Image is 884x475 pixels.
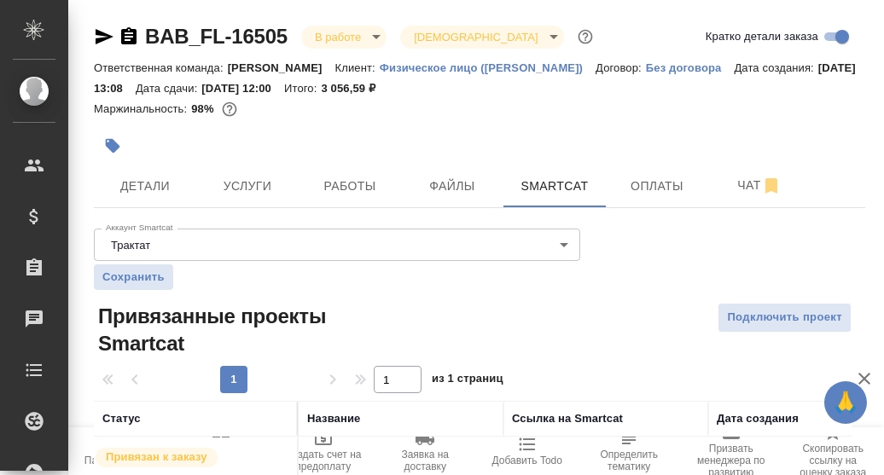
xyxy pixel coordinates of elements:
p: Привязан к заказу [106,449,207,466]
button: Добавить Todo [476,427,579,475]
div: Трактат [94,229,580,261]
span: Сохранить [102,269,165,286]
p: [PERSON_NAME] [228,61,335,74]
button: Скопировать ссылку [119,26,139,47]
p: Клиент: [335,61,380,74]
span: 🙏 [831,385,860,420]
a: BAB_FL-16505 [145,25,288,48]
a: Без договора [646,60,735,74]
span: Работы [309,176,391,197]
div: Статус [102,410,141,427]
p: Маржинальность: [94,102,191,115]
p: [DATE] 12:00 [201,82,284,95]
button: Добавить тэг [94,127,131,165]
button: Папка на Drive [68,427,171,475]
svg: Отписаться [761,176,782,196]
span: Файлы [411,176,493,197]
button: Определить тематику [579,427,681,475]
span: Чат [718,175,800,196]
span: Определить тематику [589,449,671,472]
p: Договор: [596,61,646,74]
button: 48.72 RUB; [218,98,241,120]
button: Подключить проект [718,303,852,333]
p: 3 056,59 ₽ [321,82,388,95]
p: 98% [191,102,218,115]
button: Скопировать ссылку для ЯМессенджера [94,26,114,47]
div: Название [307,410,360,427]
p: Итого: [284,82,321,95]
span: Заявка на доставку [385,449,467,472]
p: Ответственная команда: [94,61,228,74]
span: Создать счет на предоплату [282,449,364,472]
span: из 1 страниц [432,368,503,393]
span: Подключить проект [727,308,842,327]
button: Доп статусы указывают на важность/срочность заказа [574,26,596,48]
button: Сохранить [94,264,173,290]
span: Smartcat [514,176,596,197]
p: Дата сдачи: [136,82,201,95]
p: Физическое лицо ([PERSON_NAME]) [380,61,596,74]
button: Создать счет на предоплату [272,427,375,475]
div: Ссылка на Smartcat [512,410,623,427]
p: Дата создания: [734,61,817,74]
div: В работе [400,26,563,49]
span: Добавить Todo [492,455,562,466]
span: Оплаты [616,176,698,197]
button: Призвать менеджера по развитию [680,427,782,475]
span: Привязанные проекты Smartcat [94,303,351,357]
button: Заявка на доставку [375,427,477,475]
button: [DEMOGRAPHIC_DATA] [409,30,543,44]
button: В работе [310,30,366,44]
span: Услуги [206,176,288,197]
div: Дата создания [717,410,799,427]
a: Физическое лицо ([PERSON_NAME]) [380,60,596,74]
div: В работе [301,26,387,49]
p: Без договора [646,61,735,74]
span: Кратко детали заказа [706,28,818,45]
button: 🙏 [824,381,867,424]
button: Трактат [106,238,155,252]
span: Папка на Drive [84,455,154,466]
span: Детали [104,176,186,197]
